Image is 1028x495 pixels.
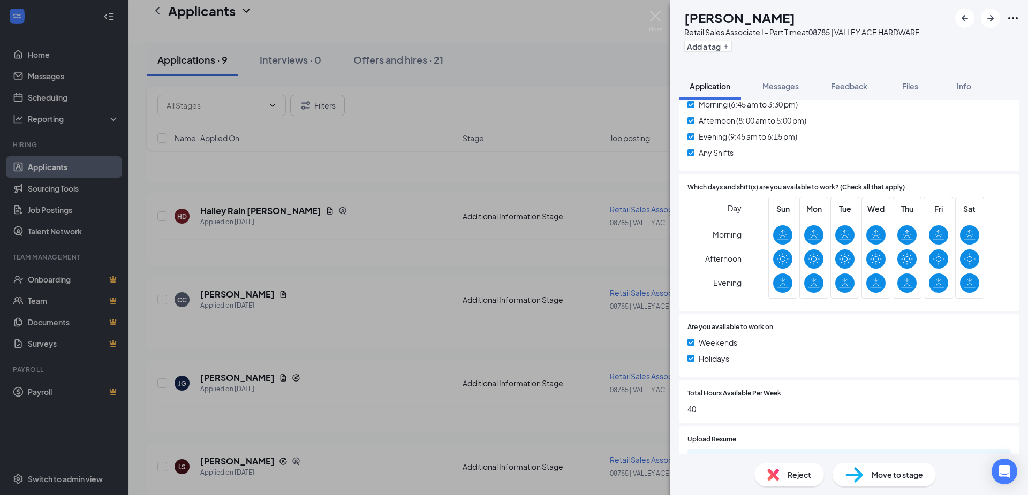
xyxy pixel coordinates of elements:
[804,203,823,215] span: Mon
[684,9,795,27] h1: [PERSON_NAME]
[687,435,736,445] span: Upload Resume
[690,81,730,91] span: Application
[713,273,742,292] span: Evening
[992,459,1017,484] div: Open Intercom Messenger
[699,98,798,110] span: Morning (6:45 am to 3:30 pm)
[699,131,797,142] span: Evening (9:45 am to 6:15 pm)
[958,12,971,25] svg: ArrowLeftNew
[705,249,742,268] span: Afternoon
[835,203,855,215] span: Tue
[723,43,729,50] svg: Plus
[699,337,737,348] span: Weekends
[955,9,974,28] button: ArrowLeftNew
[687,182,905,193] span: Which days and shift(s) are you available to work? (Check all that apply)
[684,27,920,37] div: Retail Sales Associate I - Part Time at 08785 | VALLEY ACE HARDWARE
[699,115,806,126] span: Afternoon (8: 00 am to 5:00 pm)
[728,202,742,214] span: Day
[773,203,792,215] span: Sun
[872,469,923,481] span: Move to stage
[831,81,867,91] span: Feedback
[684,41,732,52] button: PlusAdd a tag
[699,147,734,158] span: Any Shifts
[699,353,729,364] span: Holidays
[687,322,773,332] span: Are you available to work on
[929,203,948,215] span: Fri
[1007,12,1019,25] svg: Ellipses
[788,469,811,481] span: Reject
[687,389,781,399] span: Total Hours Available Per Week
[866,203,886,215] span: Wed
[713,225,742,244] span: Morning
[957,81,971,91] span: Info
[897,203,917,215] span: Thu
[687,403,1011,415] span: 40
[902,81,918,91] span: Files
[981,9,1000,28] button: ArrowRight
[762,81,799,91] span: Messages
[960,203,979,215] span: Sat
[984,12,997,25] svg: ArrowRight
